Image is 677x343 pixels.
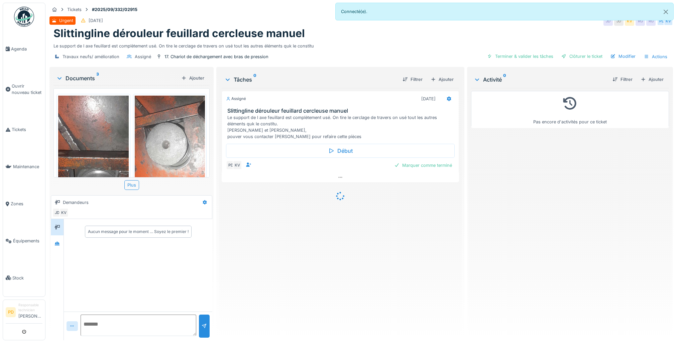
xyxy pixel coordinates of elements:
[53,40,669,49] div: Le support de l axe feuillard est complètement usé. On tire le cerclage de travers on usé tout le...
[227,108,456,114] h3: Slittingline dérouleur feuillard cercleuse manuel
[3,148,45,185] a: Maintenance
[63,53,119,60] div: Travaux neufs/ amélioration
[59,17,73,24] div: Urgent
[164,53,268,60] div: 17. Chariot de déchargement avec bras de pression
[603,16,613,26] div: JD
[226,160,235,170] div: PD
[226,96,246,102] div: Assigné
[475,94,665,125] div: Pas encore d'activités pour ce ticket
[641,52,670,62] div: Actions
[135,96,205,252] img: q5378dndrfqog38c4lievrz39y4b
[226,144,454,158] div: Début
[13,163,42,170] span: Maintenance
[12,83,42,96] span: Ouvrir nouveau ticket
[63,199,89,206] div: Demandeurs
[135,53,151,60] div: Assigné
[11,46,42,52] span: Agenda
[88,229,189,235] div: Aucun message pour le moment … Soyez le premier !
[18,303,42,313] div: Responsable technicien
[664,16,673,26] div: KV
[12,126,42,133] span: Tickets
[391,161,455,170] div: Marquer comme terminé
[89,6,140,13] strong: #2025/09/332/02915
[3,68,45,111] a: Ouvrir nouveau ticket
[18,303,42,322] li: [PERSON_NAME]
[52,208,62,217] div: JD
[3,185,45,222] a: Zones
[400,75,425,84] div: Filtrer
[58,96,129,252] img: 4cn0bsjm1ulb3q2g8mw3lhea27r0
[179,74,207,83] div: Ajouter
[59,208,69,217] div: KV
[638,75,666,84] div: Ajouter
[11,201,42,207] span: Zones
[421,96,436,102] div: [DATE]
[53,27,305,40] h1: Slittingline dérouleur feuillard cercleuse manuel
[428,75,456,84] div: Ajouter
[610,75,635,84] div: Filtrer
[67,6,82,13] div: Tickets
[658,3,673,21] button: Close
[3,30,45,68] a: Agenda
[335,3,674,20] div: Connecté(e).
[636,16,645,26] div: RG
[56,74,179,82] div: Documents
[14,7,34,27] img: Badge_color-CXgf-gQk.svg
[6,303,42,324] a: PD Responsable technicien[PERSON_NAME]
[3,222,45,259] a: Équipements
[89,17,103,24] div: [DATE]
[6,307,16,317] li: PD
[484,52,556,61] div: Terminer & valider les tâches
[233,160,242,170] div: KV
[614,16,624,26] div: JD
[646,16,656,26] div: RG
[227,114,456,140] div: Le support de l axe feuillard est complètement usé. On tire le cerclage de travers on usé tout le...
[13,238,42,244] span: Équipements
[224,76,397,84] div: Tâches
[3,259,45,297] a: Stock
[253,76,256,84] sup: 0
[625,16,634,26] div: KV
[96,74,99,82] sup: 3
[608,52,638,61] div: Modifier
[503,76,506,84] sup: 0
[12,275,42,281] span: Stock
[657,16,666,26] div: PD
[124,180,139,190] div: Plus
[3,111,45,148] a: Tickets
[559,52,605,61] div: Clôturer le ticket
[474,76,607,84] div: Activité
